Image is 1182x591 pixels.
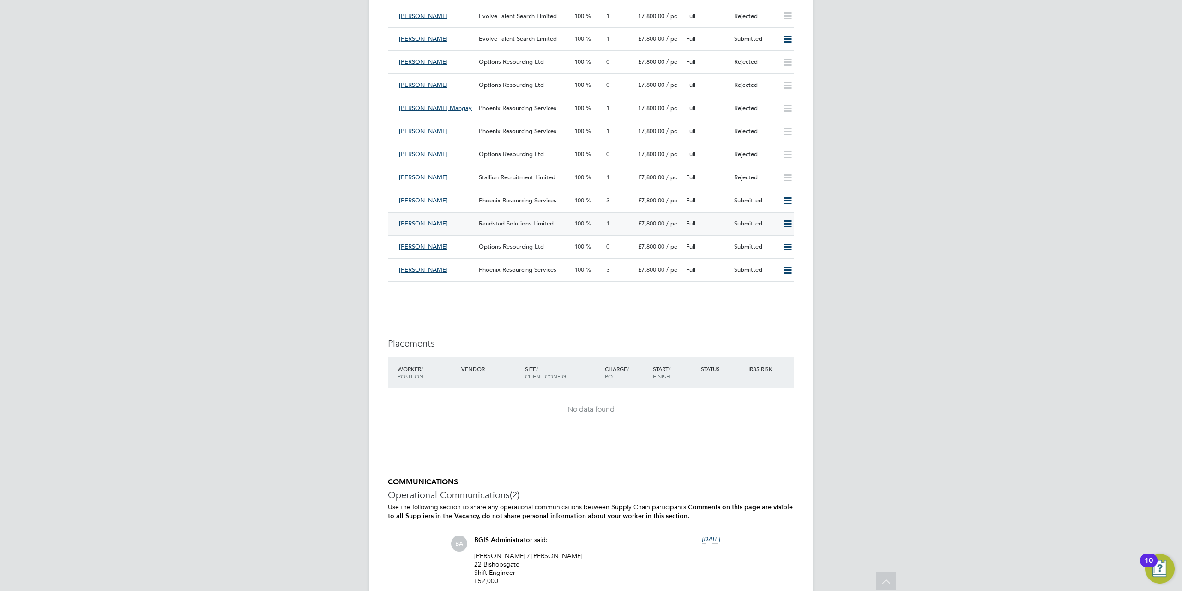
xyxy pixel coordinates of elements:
[686,127,695,135] span: Full
[388,503,794,520] p: Use the following section to share any operational communications between Supply Chain participants.
[574,58,584,66] span: 100
[730,147,778,162] div: Rejected
[651,360,699,384] div: Start
[606,104,609,112] span: 1
[395,360,459,384] div: Worker
[638,81,664,89] span: £7,800.00
[479,12,557,20] span: Evolve Talent Search Limited
[702,535,720,543] span: [DATE]
[606,266,609,274] span: 3
[388,477,794,487] h5: COMMUNICATIONS
[638,150,664,158] span: £7,800.00
[388,489,794,501] h3: Operational Communications
[574,81,584,89] span: 100
[666,12,677,20] span: / pc
[510,489,519,501] span: (2)
[388,337,794,349] h3: Placements
[730,55,778,70] div: Rejected
[606,196,609,204] span: 3
[398,365,423,380] span: / Position
[606,127,609,135] span: 1
[474,536,532,544] span: BGIS Administrator
[399,35,448,43] span: [PERSON_NAME]
[399,12,448,20] span: [PERSON_NAME]
[479,81,544,89] span: Options Resourcing Ltd
[666,104,677,112] span: / pc
[574,35,584,43] span: 100
[451,536,467,552] span: BA
[746,360,778,377] div: IR35 Risk
[574,219,584,227] span: 100
[523,360,603,384] div: Site
[479,150,544,158] span: Options Resourcing Ltd
[686,58,695,66] span: Full
[686,219,695,227] span: Full
[638,58,664,66] span: £7,800.00
[479,35,557,43] span: Evolve Talent Search Limited
[730,31,778,47] div: Submitted
[606,58,609,66] span: 0
[479,104,556,112] span: Phoenix Resourcing Services
[574,266,584,274] span: 100
[638,196,664,204] span: £7,800.00
[730,78,778,93] div: Rejected
[574,127,584,135] span: 100
[730,239,778,255] div: Submitted
[686,173,695,181] span: Full
[686,81,695,89] span: Full
[638,266,664,274] span: £7,800.00
[730,9,778,24] div: Rejected
[666,150,677,158] span: / pc
[666,127,677,135] span: / pc
[399,173,448,181] span: [PERSON_NAME]
[479,219,554,227] span: Randstad Solutions Limited
[399,196,448,204] span: [PERSON_NAME]
[606,35,609,43] span: 1
[479,173,555,181] span: Stallion Recruitment Limited
[525,365,566,380] span: / Client Config
[479,196,556,204] span: Phoenix Resourcing Services
[638,12,664,20] span: £7,800.00
[606,12,609,20] span: 1
[686,104,695,112] span: Full
[686,266,695,274] span: Full
[399,104,472,112] span: [PERSON_NAME] Mangay
[730,193,778,208] div: Submitted
[479,266,556,274] span: Phoenix Resourcing Services
[666,58,677,66] span: / pc
[686,12,695,20] span: Full
[603,360,651,384] div: Charge
[666,219,677,227] span: / pc
[399,219,448,227] span: [PERSON_NAME]
[686,243,695,250] span: Full
[730,124,778,139] div: Rejected
[666,196,677,204] span: / pc
[666,81,677,89] span: / pc
[479,58,544,66] span: Options Resourcing Ltd
[399,150,448,158] span: [PERSON_NAME]
[666,173,677,181] span: / pc
[479,127,556,135] span: Phoenix Resourcing Services
[399,266,448,274] span: [PERSON_NAME]
[574,104,584,112] span: 100
[638,173,664,181] span: £7,800.00
[666,243,677,250] span: / pc
[606,150,609,158] span: 0
[399,81,448,89] span: [PERSON_NAME]
[574,150,584,158] span: 100
[399,127,448,135] span: [PERSON_NAME]
[638,127,664,135] span: £7,800.00
[399,58,448,66] span: [PERSON_NAME]
[686,35,695,43] span: Full
[638,35,664,43] span: £7,800.00
[574,173,584,181] span: 100
[479,243,544,250] span: Options Resourcing Ltd
[606,219,609,227] span: 1
[605,365,629,380] span: / PO
[388,503,793,520] b: Comments on this page are visible to all Suppliers in the Vacancy, do not share personal informat...
[459,360,523,377] div: Vendor
[534,536,548,544] span: said:
[638,219,664,227] span: £7,800.00
[686,196,695,204] span: Full
[686,150,695,158] span: Full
